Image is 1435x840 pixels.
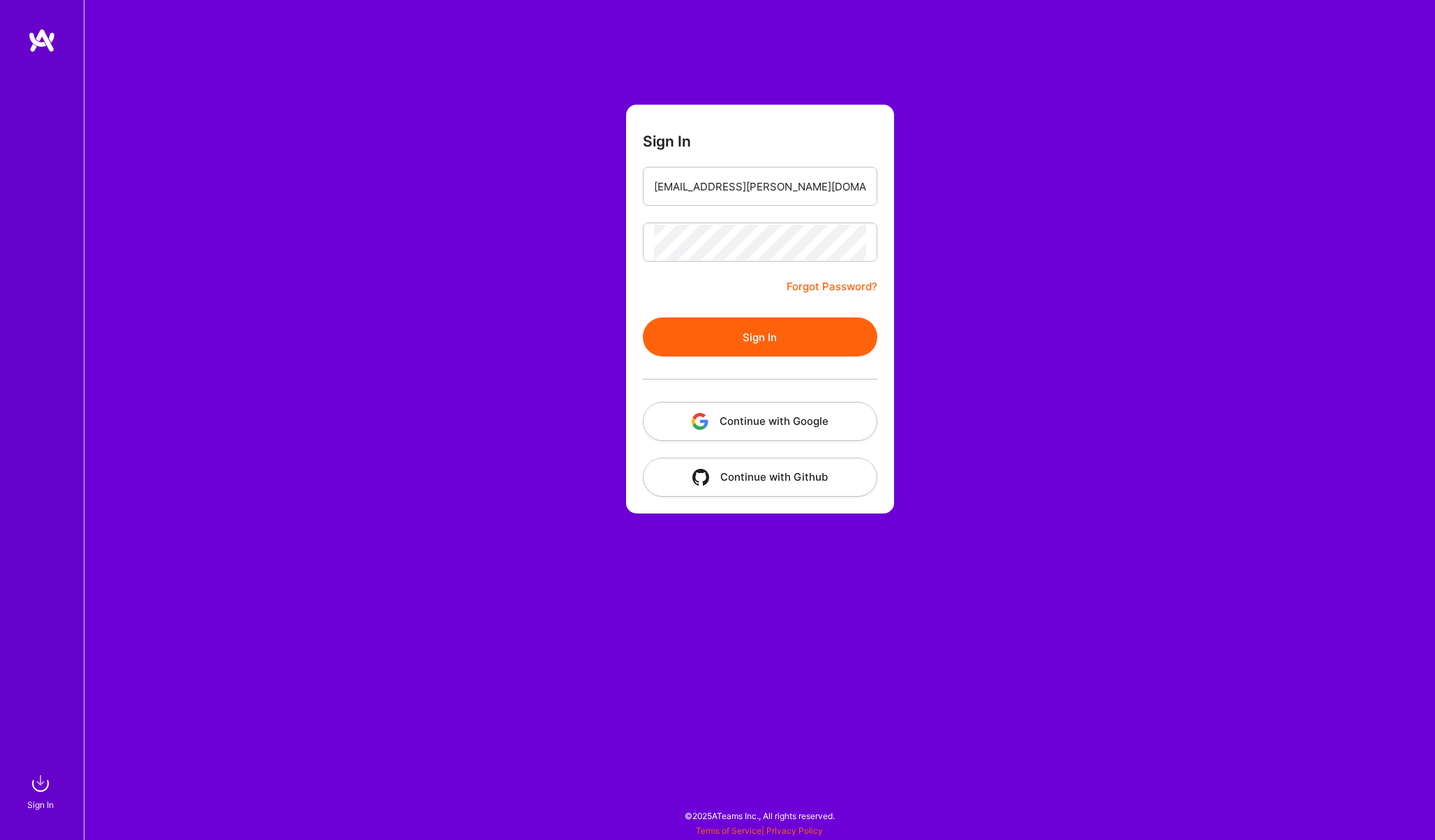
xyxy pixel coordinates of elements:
button: Sign In [643,317,877,357]
span: | [696,825,823,836]
img: icon [692,469,709,486]
button: Continue with Google [643,402,877,441]
a: Privacy Policy [766,825,823,836]
input: Email... [654,169,866,204]
div: © 2025 ATeams Inc., All rights reserved. [84,798,1435,833]
button: Continue with Github [643,458,877,497]
a: Terms of Service [696,825,761,836]
a: sign inSign In [29,770,54,812]
img: sign in [27,770,54,797]
img: icon [692,413,708,430]
img: logo [28,28,56,53]
h3: Sign In [643,133,691,150]
a: Forgot Password? [787,278,877,295]
div: Sign In [27,797,54,812]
